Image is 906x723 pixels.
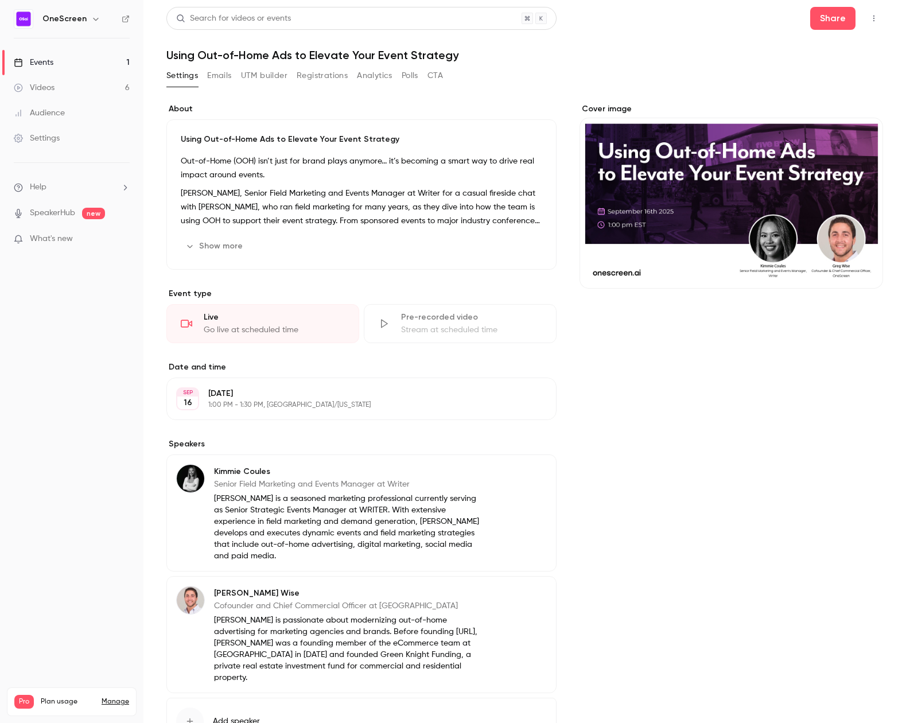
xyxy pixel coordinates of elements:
[166,576,557,693] div: Greg Wise[PERSON_NAME] WiseCofounder and Chief Commercial Officer at [GEOGRAPHIC_DATA][PERSON_NAM...
[364,304,557,343] div: Pre-recorded videoStream at scheduled time
[208,388,496,399] p: [DATE]
[181,186,542,228] p: [PERSON_NAME], Senior Field Marketing and Events Manager at Writer for a casual fireside chat wit...
[166,288,557,300] p: Event type
[177,586,204,614] img: Greg Wise
[30,233,73,245] span: What's new
[810,7,856,30] button: Share
[166,304,359,343] div: LiveGo live at scheduled time
[401,312,542,323] div: Pre-recorded video
[30,181,46,193] span: Help
[116,234,130,244] iframe: Noticeable Trigger
[402,67,418,85] button: Polls
[214,479,482,490] p: Senior Field Marketing and Events Manager at Writer
[82,208,105,219] span: new
[181,237,250,255] button: Show more
[580,103,883,115] label: Cover image
[166,67,198,85] button: Settings
[166,48,883,62] h1: Using Out-of-Home Ads to Elevate Your Event Strategy
[102,697,129,706] a: Manage
[41,697,95,706] span: Plan usage
[177,465,204,492] img: Kimmie Coules
[214,588,482,599] p: [PERSON_NAME] Wise
[166,454,557,572] div: Kimmie CoulesKimmie CoulesSenior Field Marketing and Events Manager at Writer[PERSON_NAME] is a s...
[184,397,192,409] p: 16
[14,107,65,119] div: Audience
[207,67,231,85] button: Emails
[14,181,130,193] li: help-dropdown-opener
[166,438,557,450] label: Speakers
[214,493,482,562] p: [PERSON_NAME] is a seasoned marketing professional currently serving as Senior Strategic Events M...
[214,466,482,477] p: Kimmie Coules
[401,324,542,336] div: Stream at scheduled time
[427,67,443,85] button: CTA
[30,207,75,219] a: SpeakerHub
[14,82,55,94] div: Videos
[14,57,53,68] div: Events
[14,10,33,28] img: OneScreen
[204,312,345,323] div: Live
[14,133,60,144] div: Settings
[580,103,883,289] section: Cover image
[214,600,482,612] p: Cofounder and Chief Commercial Officer at [GEOGRAPHIC_DATA]
[357,67,392,85] button: Analytics
[297,67,348,85] button: Registrations
[204,324,345,336] div: Go live at scheduled time
[241,67,287,85] button: UTM builder
[177,388,198,397] div: SEP
[181,134,542,145] p: Using Out-of-Home Ads to Elevate Your Event Strategy
[166,103,557,115] label: About
[42,13,87,25] h6: OneScreen
[208,401,496,410] p: 1:00 PM - 1:30 PM, [GEOGRAPHIC_DATA]/[US_STATE]
[181,154,542,182] p: Out-of-Home (OOH) isn’t just for brand plays anymore... it’s becoming a smart way to drive real i...
[214,615,482,683] p: [PERSON_NAME] is passionate about modernizing out-of-home advertising for marketing agencies and ...
[176,13,291,25] div: Search for videos or events
[166,361,557,373] label: Date and time
[14,695,34,709] span: Pro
